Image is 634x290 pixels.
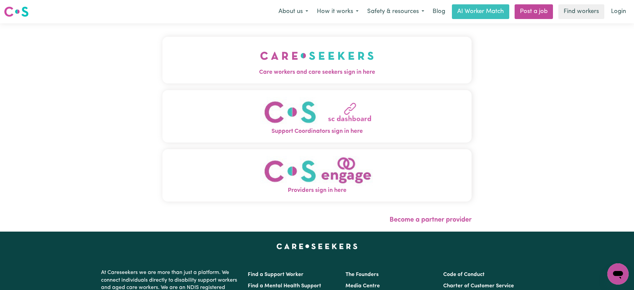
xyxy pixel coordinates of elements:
a: Careseekers home page [276,244,358,249]
span: Care workers and care seekers sign in here [162,68,472,77]
span: Support Coordinators sign in here [162,127,472,136]
img: Careseekers logo [4,6,29,18]
a: Login [607,4,630,19]
a: The Founders [346,272,379,277]
button: About us [274,5,312,19]
button: Providers sign in here [162,149,472,202]
button: How it works [312,5,363,19]
a: AI Worker Match [452,4,509,19]
a: Become a partner provider [390,217,472,223]
iframe: Button to launch messaging window [607,263,629,285]
a: Find workers [558,4,604,19]
a: Charter of Customer Service [443,283,514,289]
a: Find a Support Worker [248,272,303,277]
span: Providers sign in here [162,186,472,195]
a: Media Centre [346,283,380,289]
a: Post a job [515,4,553,19]
a: Blog [429,4,449,19]
button: Support Coordinators sign in here [162,90,472,142]
a: Careseekers logo [4,4,29,19]
button: Safety & resources [363,5,429,19]
button: Care workers and care seekers sign in here [162,37,472,83]
a: Code of Conduct [443,272,485,277]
